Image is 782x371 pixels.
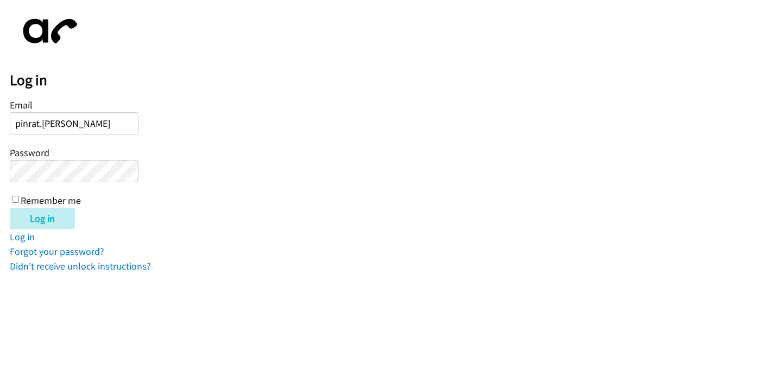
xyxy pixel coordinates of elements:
a: Forgot your password? [10,245,104,258]
input: Log in [10,208,75,229]
label: Email [10,99,33,111]
a: Didn't receive unlock instructions? [10,260,151,272]
label: Password [10,146,49,159]
img: aphone-8a226864a2ddd6a5e75d1ebefc011f4aa8f32683c2d82f3fb0802fe031f96514.svg [10,10,86,53]
label: Remember me [21,194,81,207]
h2: Log in [10,71,782,89]
a: Log in [10,231,35,243]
